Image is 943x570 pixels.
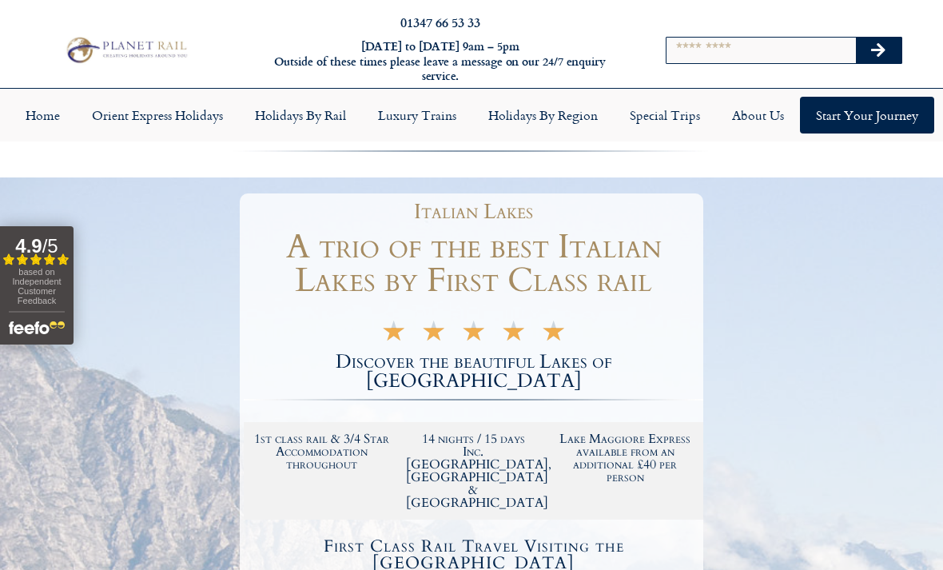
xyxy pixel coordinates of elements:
i: ★ [501,328,526,343]
h1: Italian Lakes [252,201,695,222]
h2: 1st class rail & 3/4 Star Accommodation throughout [254,432,390,471]
h2: 14 nights / 15 days Inc. [GEOGRAPHIC_DATA], [GEOGRAPHIC_DATA] & [GEOGRAPHIC_DATA] [406,432,542,509]
a: 01347 66 53 33 [400,13,480,31]
h6: [DATE] to [DATE] 9am – 5pm Outside of these times please leave a message on our 24/7 enquiry serv... [256,39,625,84]
a: Holidays by Rail [239,97,362,134]
button: Search [856,38,902,63]
a: Luxury Trains [362,97,472,134]
h1: A trio of the best Italian Lakes by First Class rail [244,230,703,297]
i: ★ [541,328,566,343]
div: 5/5 [381,324,566,343]
h2: Discover the beautiful Lakes of [GEOGRAPHIC_DATA] [244,353,703,391]
a: Holidays by Region [472,97,614,134]
a: Start your Journey [800,97,934,134]
a: Special Trips [614,97,716,134]
a: Home [10,97,76,134]
nav: Menu [8,97,935,134]
i: ★ [461,328,486,343]
a: Orient Express Holidays [76,97,239,134]
i: ★ [381,328,406,343]
a: About Us [716,97,800,134]
i: ★ [421,328,446,343]
h2: Lake Maggiore Express available from an additional £40 per person [557,432,693,484]
img: Planet Rail Train Holidays Logo [62,34,189,66]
